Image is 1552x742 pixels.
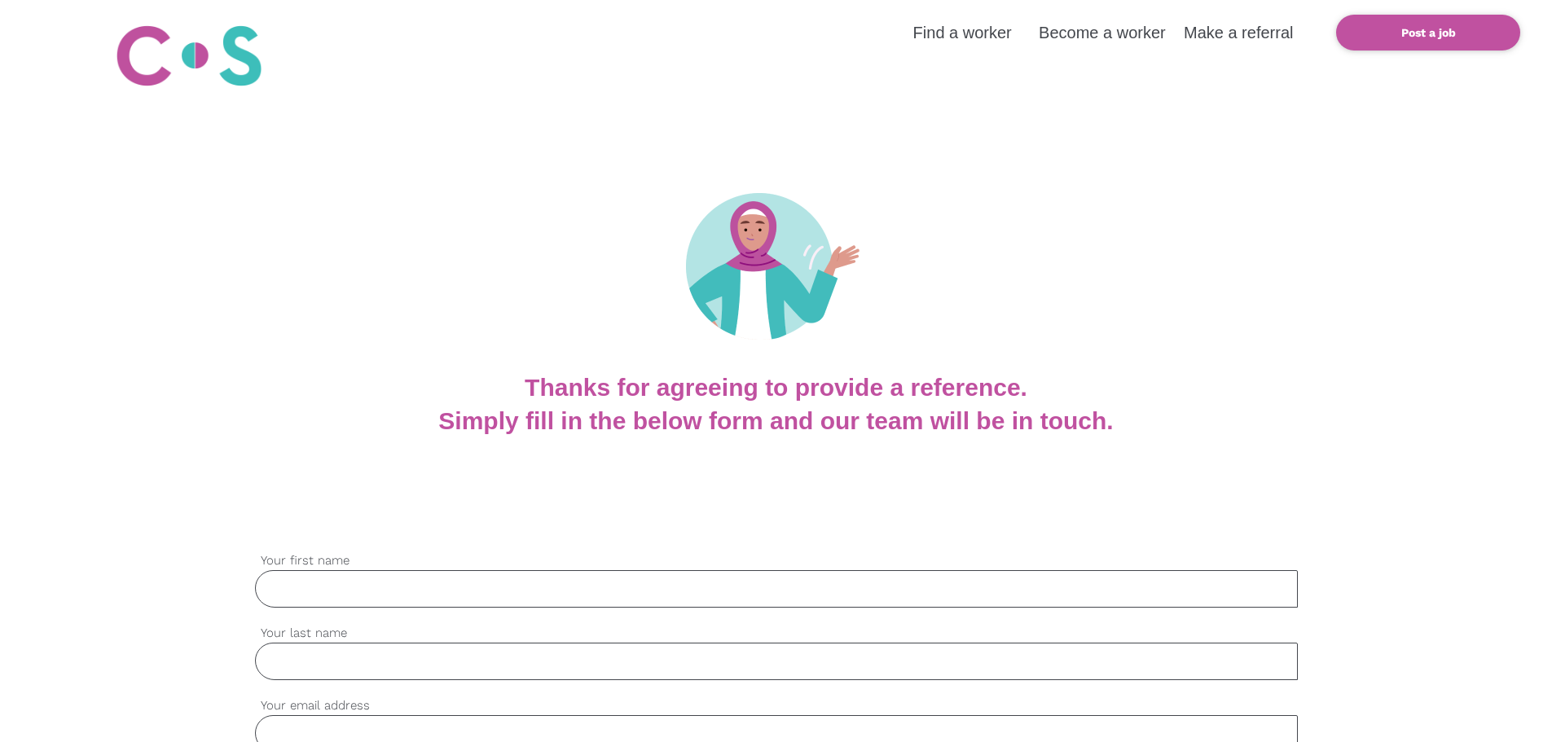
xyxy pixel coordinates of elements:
a: Find a worker [913,24,1012,42]
a: Make a referral [1184,24,1294,42]
label: Your first name [255,551,1298,570]
label: Your email address [255,696,1298,715]
a: Become a worker [1039,24,1166,42]
label: Your last name [255,624,1298,643]
b: Post a job [1401,26,1456,39]
b: Thanks for agreeing to provide a reference. [525,374,1027,401]
b: Simply fill in the below form and our team will be in touch. [438,407,1113,434]
a: Post a job [1336,15,1520,50]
